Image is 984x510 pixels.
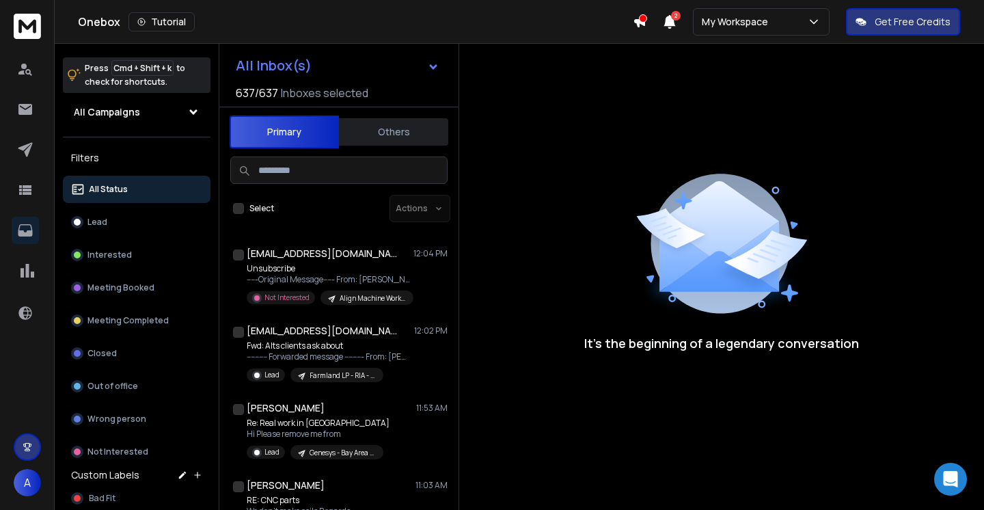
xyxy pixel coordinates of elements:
button: Not Interested [63,438,210,466]
p: Hi Please remove me from [247,429,389,440]
p: RE: CNC parts [247,495,383,506]
span: 637 / 637 [236,85,278,101]
p: Not Interested [87,446,148,457]
h3: Inboxes selected [281,85,368,101]
p: Align Machine Works - C2: Supply Chain & Procurement [340,293,405,304]
label: Select [249,203,274,214]
p: Meeting Booked [87,282,154,293]
p: Fwd: Alts clients ask about [247,340,411,351]
div: Onebox [78,12,633,31]
button: All Inbox(s) [225,52,450,79]
p: Lead [264,447,279,457]
span: 2 [671,11,681,21]
p: ---------- Forwarded message --------- From: [PERSON_NAME] [247,351,411,362]
button: Closed [63,340,210,367]
p: Interested [87,250,132,260]
p: Not Interested [264,293,310,303]
button: A [14,469,41,496]
button: Wrong person [63,405,210,433]
h3: Filters [63,148,210,167]
h1: [EMAIL_ADDRESS][DOMAIN_NAME] [247,324,397,338]
button: All Status [63,176,210,203]
button: Lead [63,209,210,236]
p: 12:02 PM [414,325,448,336]
h1: [PERSON_NAME] [247,479,325,492]
button: Out of office [63,373,210,400]
p: 11:53 AM [416,403,448,414]
button: Tutorial [128,12,195,31]
button: Others [339,117,448,147]
button: Get Free Credits [846,8,960,36]
button: Meeting Completed [63,307,210,334]
p: 12:04 PM [413,248,448,259]
p: Meeting Completed [87,315,169,326]
p: All Status [89,184,128,195]
span: Bad Fit [89,493,115,504]
button: Interested [63,241,210,269]
p: Lead [264,370,279,380]
button: Primary [230,116,339,148]
span: Cmd + Shift + k [111,60,174,76]
p: My Workspace [702,15,774,29]
div: Open Intercom Messenger [934,463,967,496]
p: Closed [87,348,117,359]
p: Farmland LP - RIA - September FLP List - [PERSON_NAME] [310,371,375,381]
p: Wrong person [87,414,146,425]
p: Re: Real work in [GEOGRAPHIC_DATA] [247,418,389,429]
p: Get Free Credits [875,15,951,29]
p: Unsubscribe [247,263,411,274]
p: It’s the beginning of a legendary conversation [584,334,859,353]
h1: All Campaigns [74,105,140,119]
button: All Campaigns [63,98,210,126]
p: Lead [87,217,107,228]
p: Out of office [87,381,138,392]
p: -----Original Message----- From: [PERSON_NAME] [247,274,411,285]
h1: [EMAIL_ADDRESS][DOMAIN_NAME] [247,247,397,260]
button: Meeting Booked [63,274,210,301]
p: 11:03 AM [415,480,448,491]
p: Press to check for shortcuts. [85,62,185,89]
h1: All Inbox(s) [236,59,312,72]
h3: Custom Labels [71,468,139,482]
p: Genesys - Bay Area - Retargeting - Ray [310,448,375,458]
h1: [PERSON_NAME] [247,401,325,415]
